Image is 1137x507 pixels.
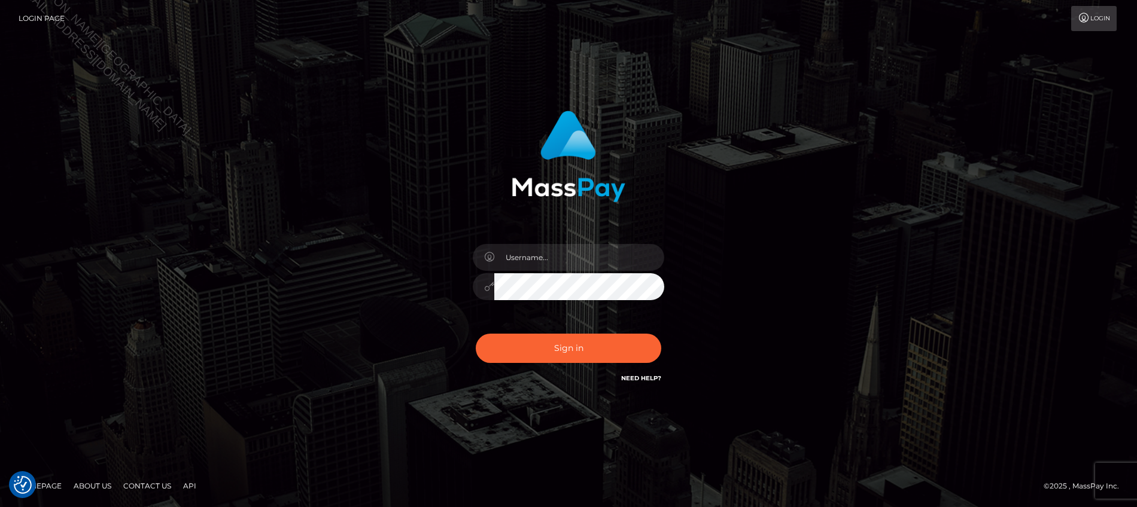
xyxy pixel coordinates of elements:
[13,477,66,495] a: Homepage
[69,477,116,495] a: About Us
[512,111,625,202] img: MassPay Login
[14,476,32,494] button: Consent Preferences
[494,244,664,271] input: Username...
[19,6,65,31] a: Login Page
[14,476,32,494] img: Revisit consent button
[476,334,661,363] button: Sign in
[1071,6,1117,31] a: Login
[178,477,201,495] a: API
[621,374,661,382] a: Need Help?
[1044,479,1128,493] div: © 2025 , MassPay Inc.
[118,477,176,495] a: Contact Us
